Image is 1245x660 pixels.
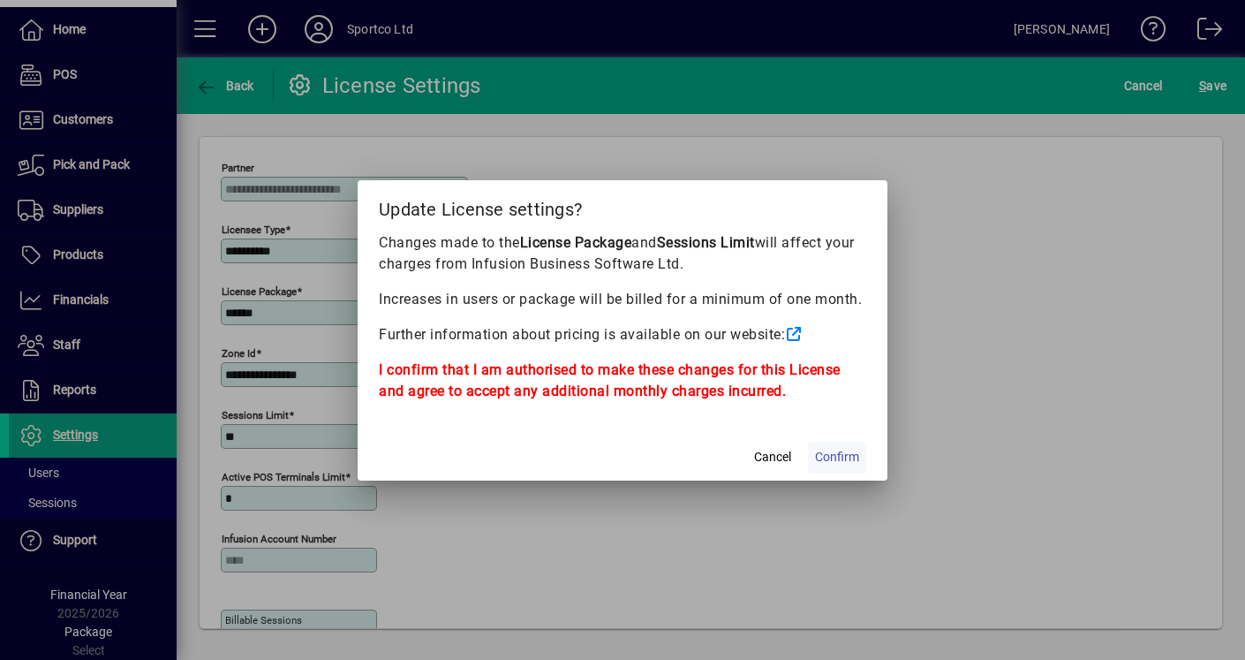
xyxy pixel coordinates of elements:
b: Sessions Limit [657,234,755,251]
p: Increases in users or package will be billed for a minimum of one month. [379,289,866,310]
button: Cancel [744,442,801,474]
button: Confirm [808,442,866,474]
h2: Update License settings? [358,180,887,231]
span: Confirm [815,448,859,467]
p: Changes made to the and will affect your charges from Infusion Business Software Ltd. [379,232,866,275]
b: I confirm that I am authorised to make these changes for this License and agree to accept any add... [379,361,841,399]
p: Further information about pricing is available on our website: [379,324,866,345]
span: Cancel [754,448,791,467]
b: License Package [520,234,632,251]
